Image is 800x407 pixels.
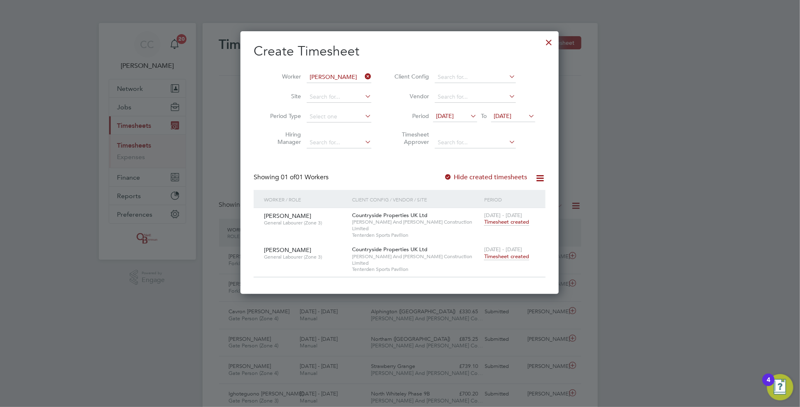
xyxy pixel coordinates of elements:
[392,92,429,100] label: Vendor
[444,173,527,181] label: Hide created timesheets
[307,91,371,103] input: Search for...
[494,112,512,120] span: [DATE]
[392,131,429,146] label: Timesheet Approver
[264,220,346,226] span: General Labourer (Zone 3)
[281,173,329,181] span: 01 Workers
[767,380,770,391] div: 4
[307,137,371,148] input: Search for...
[264,246,311,254] span: [PERSON_NAME]
[264,131,301,146] label: Hiring Manager
[392,112,429,120] label: Period
[264,112,301,120] label: Period Type
[264,254,346,260] span: General Labourer (Zone 3)
[435,72,516,83] input: Search for...
[352,232,480,238] span: Tenterden Sports Pavilion
[264,73,301,80] label: Worker
[262,190,350,209] div: Worker / Role
[264,212,311,220] span: [PERSON_NAME]
[484,212,522,219] span: [DATE] - [DATE]
[435,91,516,103] input: Search for...
[435,137,516,148] input: Search for...
[436,112,454,120] span: [DATE]
[350,190,482,209] div: Client Config / Vendor / Site
[767,374,793,400] button: Open Resource Center, 4 new notifications
[484,218,529,226] span: Timesheet created
[254,173,330,182] div: Showing
[484,253,529,260] span: Timesheet created
[281,173,296,181] span: 01 of
[307,72,371,83] input: Search for...
[482,190,537,209] div: Period
[479,111,490,121] span: To
[254,43,546,60] h2: Create Timesheet
[352,253,480,266] span: [PERSON_NAME] And [PERSON_NAME] Construction Limited
[307,111,371,123] input: Select one
[352,212,427,219] span: Countryside Properties UK Ltd
[352,219,480,231] span: [PERSON_NAME] And [PERSON_NAME] Construction Limited
[264,92,301,100] label: Site
[392,73,429,80] label: Client Config
[352,246,427,253] span: Countryside Properties UK Ltd
[352,266,480,273] span: Tenterden Sports Pavilion
[484,246,522,253] span: [DATE] - [DATE]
